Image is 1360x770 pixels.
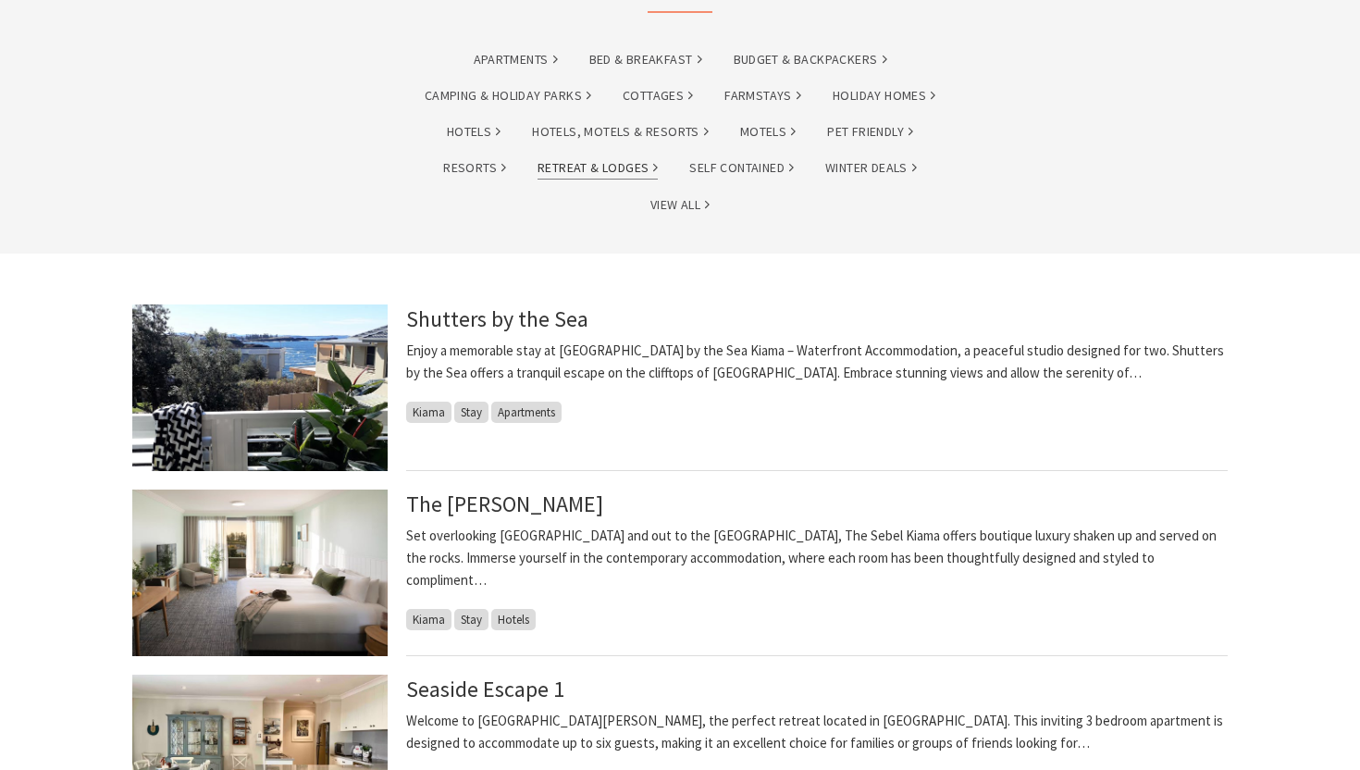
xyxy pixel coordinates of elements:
span: Stay [454,609,488,630]
a: Resorts [443,157,506,179]
a: Shutters by the Sea [406,304,588,333]
a: Camping & Holiday Parks [425,85,591,106]
a: Retreat & Lodges [538,157,658,179]
span: Kiama [406,609,451,630]
a: Pet Friendly [827,121,913,143]
a: View All [650,194,710,216]
a: Farmstays [724,85,801,106]
span: Stay [454,402,488,423]
a: Holiday Homes [833,85,935,106]
span: Kiama [406,402,451,423]
a: Budget & backpackers [734,49,887,70]
img: Deluxe Balcony Room [132,490,388,656]
p: Welcome to [GEOGRAPHIC_DATA][PERSON_NAME], the perfect retreat located in [GEOGRAPHIC_DATA]. This... [406,710,1228,754]
p: Enjoy a memorable stay at [GEOGRAPHIC_DATA] by the Sea Kiama – Waterfront Accommodation, a peacef... [406,340,1228,384]
a: Cottages [623,85,693,106]
span: Hotels [491,609,536,630]
a: Bed & Breakfast [589,49,702,70]
a: Motels [740,121,796,143]
a: Winter Deals [825,157,917,179]
a: Apartments [474,49,558,70]
span: Apartments [491,402,562,423]
a: Self Contained [689,157,794,179]
a: The [PERSON_NAME] [406,490,603,518]
p: Set overlooking [GEOGRAPHIC_DATA] and out to the [GEOGRAPHIC_DATA], The Sebel Kiama offers boutiq... [406,525,1228,591]
a: Seaside Escape 1 [406,675,564,703]
a: Hotels [447,121,501,143]
a: Hotels, Motels & Resorts [532,121,709,143]
img: Sparkling sea views from the deck to the light house at Shutters by the Sea [132,304,388,471]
